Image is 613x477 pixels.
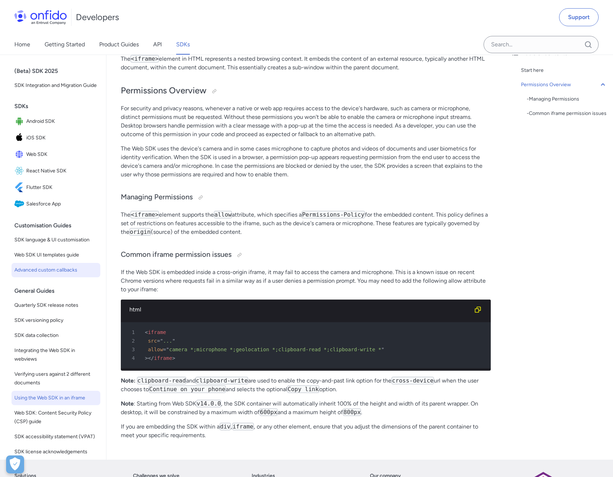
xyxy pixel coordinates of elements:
[121,192,491,203] h3: Managing Permissions
[14,199,26,209] img: IconSalesforce App
[26,149,97,159] span: Web SDK
[148,347,163,352] span: allow
[14,394,97,402] span: Using the Web SDK in an iframe
[124,345,140,354] span: 3
[12,163,100,179] a: IconReact Native SDKReact Native SDK
[392,377,434,384] code: cross-device
[14,149,26,159] img: IconWeb SDK
[343,408,361,416] code: 800px
[527,109,607,118] a: -Common iframe permission issues
[121,210,491,236] p: The element supports the attribute, which specifies a for the embedded content. This policy defin...
[121,249,491,261] h3: Common iframe permission issues
[14,34,30,55] a: Home
[12,263,100,277] a: Advanced custom callbacks
[148,338,157,344] span: src
[14,266,97,274] span: Advanced custom callbacks
[14,236,97,244] span: SDK language & UI customisation
[26,199,97,209] span: Salesforce App
[12,445,100,459] a: SDK license acknowledgements
[14,448,97,456] span: SDK license acknowledgements
[169,347,381,352] span: camera *;microphone *;geolocation *;clipboard-read *;clipboard-write *
[14,133,26,143] img: IconiOS SDK
[149,385,226,393] code: Continue on your phone
[12,406,100,429] a: Web SDK: Content Security Policy (CSP) guide
[14,432,97,441] span: SDK accessibility statement (VPAT)
[121,422,491,440] p: If you are embedding the SDK within a , , or any other element, ensure that you adjust the dimens...
[12,147,100,162] a: IconWeb SDKWeb SDK
[14,10,67,24] img: Onfido Logo
[527,95,607,103] a: -Managing Permissions
[121,268,491,294] p: If the Web SDK is embedded inside a cross-origin iframe, it may fail to access the camera and mic...
[176,34,190,55] a: SDKs
[6,455,24,473] button: Open Preferences
[220,423,231,430] code: div
[12,430,100,444] a: SDK accessibility statement (VPAT)
[14,301,97,310] span: Quarterly SDK release notes
[14,284,103,298] div: General Guides
[12,78,100,93] a: SDK Integration and Migration Guide
[559,8,599,26] a: Support
[14,409,97,426] span: Web SDK: Content Security Policy (CSP) guide
[166,347,169,352] span: "
[14,81,97,90] span: SDK Integration and Migration Guide
[172,338,175,344] span: "
[163,347,166,352] span: =
[121,377,136,384] strong: Note:
[12,130,100,146] a: IconiOS SDKiOS SDK
[121,85,491,97] h2: Permissions Overview
[14,346,97,363] span: Integrating the Web SDK in webviews
[124,337,140,345] span: 2
[12,248,100,262] a: Web SDK UI templates guide
[148,355,154,361] span: </
[14,370,97,387] span: Verifying users against 2 different documents
[196,400,221,407] code: v14.0.0
[121,144,491,179] p: The Web SDK uses the device's camera and in some cases microphone to capture photos and videos of...
[14,182,26,193] img: IconFlutter SDK
[157,338,160,344] span: =
[129,305,471,314] div: html
[124,354,140,362] span: 4
[484,36,599,53] input: Onfido search input field
[527,95,607,103] div: - Managing Permissions
[12,328,100,343] a: SDK data collection
[154,355,172,361] span: iframe
[172,355,175,361] span: >
[124,328,140,337] span: 1
[287,385,319,393] code: Copy link
[14,316,97,325] span: SDK versioning policy
[145,329,148,335] span: <
[153,34,162,55] a: API
[14,116,26,126] img: IconAndroid SDK
[14,218,103,233] div: Customisation Guides
[14,166,26,176] img: IconReact Native SDK
[6,455,24,473] div: Cookie Preferences
[131,55,159,62] code: <iframe>
[121,400,134,407] strong: Note
[148,329,166,335] span: iframe
[14,331,97,340] span: SDK data collection
[12,313,100,328] a: SDK versioning policy
[129,228,151,236] code: origin
[12,196,100,212] a: IconSalesforce AppSalesforce App
[381,347,384,352] span: "
[471,302,485,317] button: Copy code snippet button
[302,211,365,218] code: Permissions-Policy
[521,66,607,75] a: Start here
[14,99,103,114] div: SDKs
[12,233,100,247] a: SDK language & UI customisation
[26,133,97,143] span: iOS SDK
[145,355,148,361] span: >
[14,251,97,259] span: Web SDK UI templates guide
[131,211,159,218] code: <iframe>
[121,55,491,72] p: The element in HTML represents a nested browsing context. It embeds the content of an external re...
[26,116,97,126] span: Android SDK
[12,343,100,366] a: Integrating the Web SDK in webviews
[160,338,163,344] span: "
[12,114,100,129] a: IconAndroid SDKAndroid SDK
[12,391,100,405] a: Using the Web SDK in an iframe
[521,80,607,89] a: Permissions Overview
[26,166,97,176] span: React Native SDK
[99,34,139,55] a: Product Guides
[214,211,232,218] code: allow
[260,408,278,416] code: 600px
